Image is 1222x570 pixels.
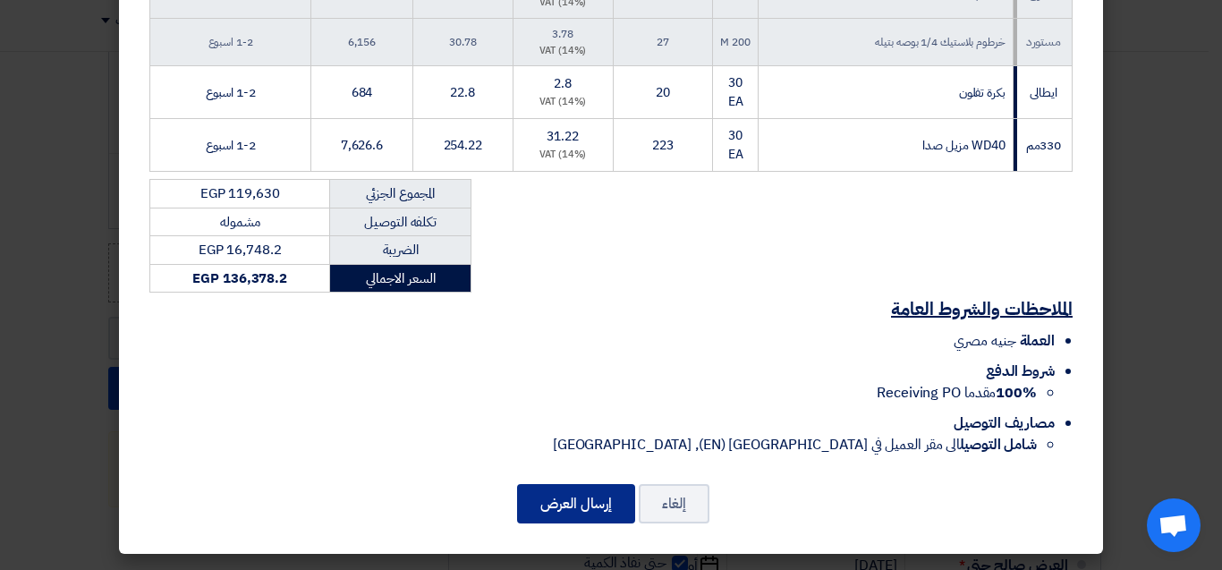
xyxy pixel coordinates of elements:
[521,44,606,59] div: (14%) VAT
[521,95,606,110] div: (14%) VAT
[330,264,471,293] td: السعر الاجمالي
[552,26,573,42] span: 3.78
[656,83,670,102] span: 20
[341,136,383,155] span: 7,626.6
[547,127,579,146] span: 31.22
[554,74,572,93] span: 2.8
[891,295,1073,322] u: الملاحظات والشروط العامة
[450,83,475,102] span: 22.8
[352,83,373,102] span: 684
[206,83,256,102] span: 1-2 اسبوع
[996,382,1037,404] strong: 100%
[150,180,330,208] td: EGP 119,630
[652,136,674,155] span: 223
[877,382,1037,404] span: مقدما Receiving PO
[959,83,1006,102] span: بكرة تفلون
[922,136,1006,155] span: WD40 مزيل صدا
[330,236,471,265] td: الضريبة
[1147,498,1201,552] a: Open chat
[1013,66,1072,119] td: ايطالى
[220,212,259,232] span: مشموله
[728,126,743,164] span: 30 EA
[954,330,1015,352] span: جنيه مصري
[149,434,1037,455] li: الى مقر العميل في [GEOGRAPHIC_DATA] (EN), [GEOGRAPHIC_DATA]
[517,484,635,523] button: إرسال العرض
[986,361,1055,382] span: شروط الدفع
[639,484,709,523] button: إلغاء
[330,180,471,208] td: المجموع الجزئي
[348,34,376,50] span: 6,156
[954,413,1055,434] span: مصاريف التوصيل
[521,148,606,163] div: (14%) VAT
[444,136,482,155] span: 254.22
[1013,18,1072,66] td: مستورد
[449,34,477,50] span: 30.78
[330,208,471,236] td: تكلفه التوصيل
[657,34,669,50] span: 27
[728,73,743,111] span: 30 EA
[960,434,1037,455] strong: شامل التوصيل
[208,34,253,50] span: 1-2 اسبوع
[1020,330,1055,352] span: العملة
[1013,119,1072,172] td: 330مم
[206,136,256,155] span: 1-2 اسبوع
[720,34,751,50] span: 200 M
[192,268,287,288] strong: EGP 136,378.2
[875,34,1005,50] span: خرطوم بلاستيك 1/4 بوصه بتيله
[199,240,282,259] span: EGP 16,748.2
